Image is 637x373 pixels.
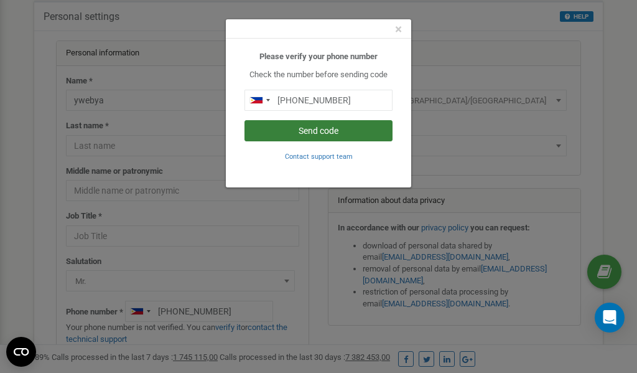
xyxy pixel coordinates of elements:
a: Contact support team [285,151,353,161]
div: Telephone country code [245,90,274,110]
button: Close [395,23,402,36]
span: × [395,22,402,37]
small: Contact support team [285,153,353,161]
div: Open Intercom Messenger [595,303,625,333]
button: Send code [244,120,393,141]
p: Check the number before sending code [244,69,393,81]
button: Open CMP widget [6,337,36,367]
input: 0905 123 4567 [244,90,393,111]
b: Please verify your phone number [259,52,378,61]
